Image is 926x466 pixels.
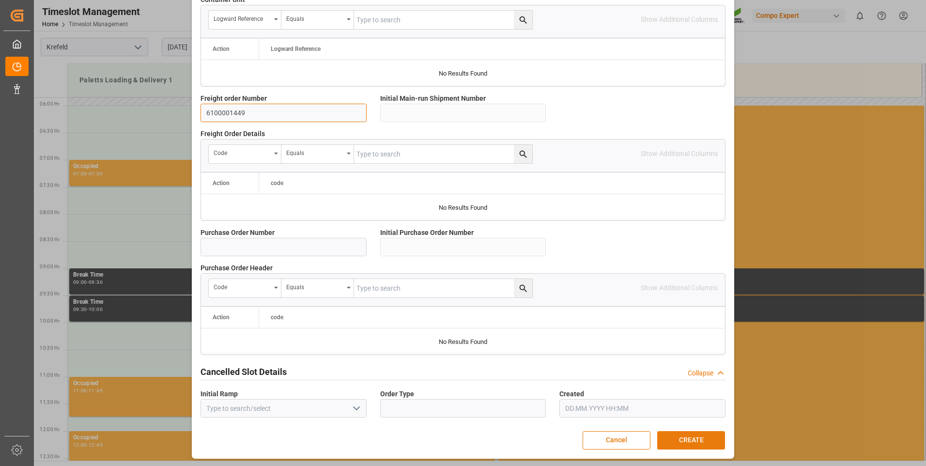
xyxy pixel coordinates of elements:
[354,279,532,297] input: Type to search
[514,279,532,297] button: search button
[213,314,230,321] div: Action
[514,145,532,163] button: search button
[201,263,273,273] span: Purchase Order Header
[201,129,265,139] span: Freight Order Details
[286,12,343,23] div: Equals
[281,145,354,163] button: open menu
[380,228,474,238] span: Initial Purchase Order Number
[281,11,354,29] button: open menu
[583,431,650,450] button: Cancel
[271,46,321,52] span: Logward Reference
[348,401,363,416] button: open menu
[214,280,271,292] div: code
[559,399,725,418] input: DD.MM.YYYY HH:MM
[201,228,275,238] span: Purchase Order Number
[201,399,367,418] input: Type to search/select
[354,11,532,29] input: Type to search
[271,180,283,186] span: code
[214,146,271,157] div: code
[286,146,343,157] div: Equals
[214,12,271,23] div: Logward Reference
[688,368,713,378] div: Collapse
[209,279,281,297] button: open menu
[286,280,343,292] div: Equals
[201,93,267,104] span: Freight order Number
[209,11,281,29] button: open menu
[271,314,283,321] span: code
[657,431,725,450] button: CREATE
[209,145,281,163] button: open menu
[380,389,414,399] span: Order Type
[281,279,354,297] button: open menu
[213,180,230,186] div: Action
[559,389,584,399] span: Created
[514,11,532,29] button: search button
[201,365,287,378] h2: Cancelled Slot Details
[213,46,230,52] div: Action
[380,93,486,104] span: Initial Main-run Shipment Number
[201,389,238,399] span: Initial Ramp
[354,145,532,163] input: Type to search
